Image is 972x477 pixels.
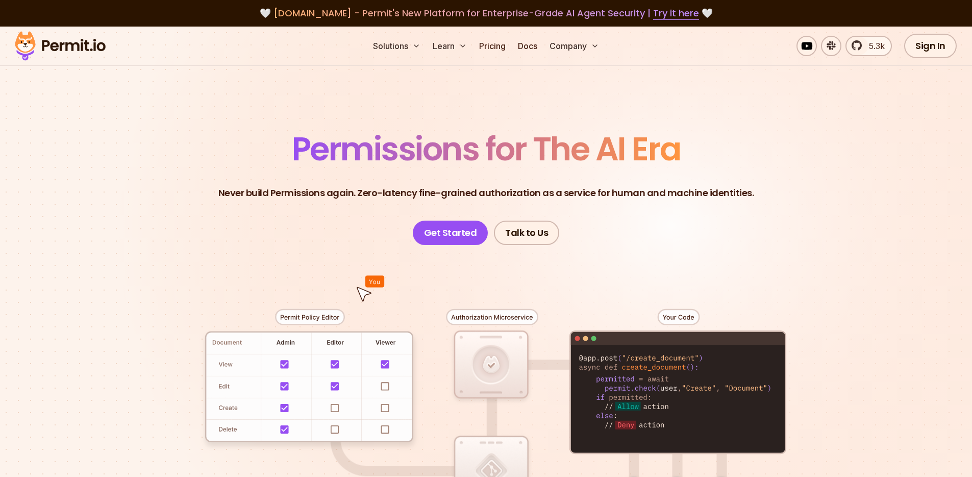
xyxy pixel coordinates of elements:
button: Solutions [369,36,425,56]
a: Get Started [413,221,488,245]
button: Learn [429,36,471,56]
a: Sign In [904,34,957,58]
a: Try it here [653,7,699,20]
a: 5.3k [845,36,892,56]
a: Docs [514,36,541,56]
a: Pricing [475,36,510,56]
p: Never build Permissions again. Zero-latency fine-grained authorization as a service for human and... [218,186,754,200]
span: Permissions for The AI Era [292,126,681,172]
span: 5.3k [863,40,885,52]
span: [DOMAIN_NAME] - Permit's New Platform for Enterprise-Grade AI Agent Security | [273,7,699,19]
img: Permit logo [10,29,110,63]
div: 🤍 🤍 [24,6,948,20]
button: Company [545,36,603,56]
a: Talk to Us [494,221,559,245]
